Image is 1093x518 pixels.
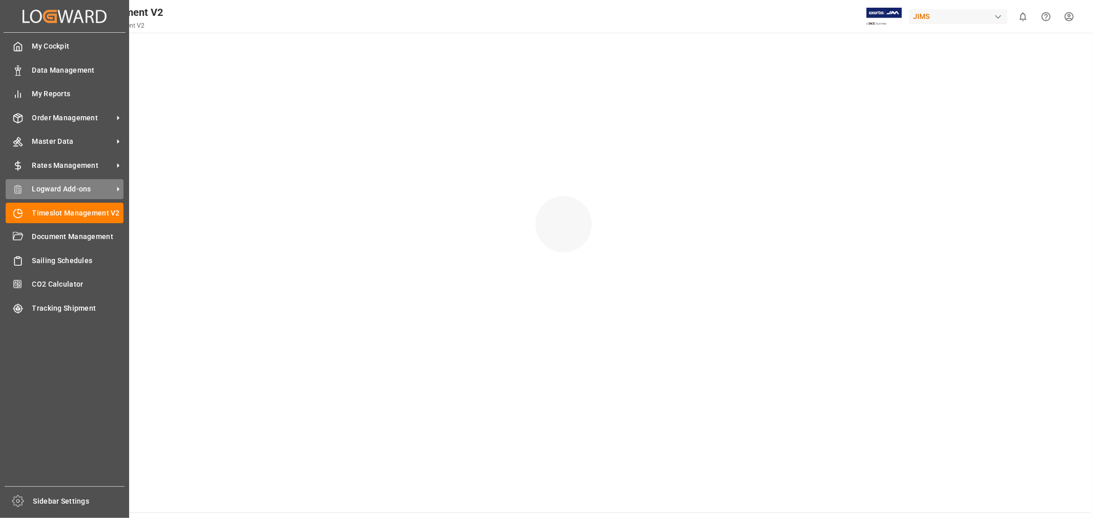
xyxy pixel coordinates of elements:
[6,227,123,247] a: Document Management
[32,41,124,52] span: My Cockpit
[1012,5,1035,28] button: show 0 new notifications
[32,184,113,195] span: Logward Add-ons
[32,65,124,76] span: Data Management
[909,7,1012,26] button: JIMS
[6,250,123,270] a: Sailing Schedules
[32,136,113,147] span: Master Data
[32,89,124,99] span: My Reports
[32,113,113,123] span: Order Management
[32,231,124,242] span: Document Management
[32,279,124,290] span: CO2 Calculator
[6,84,123,104] a: My Reports
[6,298,123,318] a: Tracking Shipment
[32,208,124,219] span: Timeslot Management V2
[867,8,902,26] img: Exertis%20JAM%20-%20Email%20Logo.jpg_1722504956.jpg
[32,160,113,171] span: Rates Management
[6,60,123,80] a: Data Management
[909,9,1007,24] div: JIMS
[32,303,124,314] span: Tracking Shipment
[1035,5,1058,28] button: Help Center
[6,36,123,56] a: My Cockpit
[33,496,125,507] span: Sidebar Settings
[32,255,124,266] span: Sailing Schedules
[6,274,123,294] a: CO2 Calculator
[6,203,123,223] a: Timeslot Management V2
